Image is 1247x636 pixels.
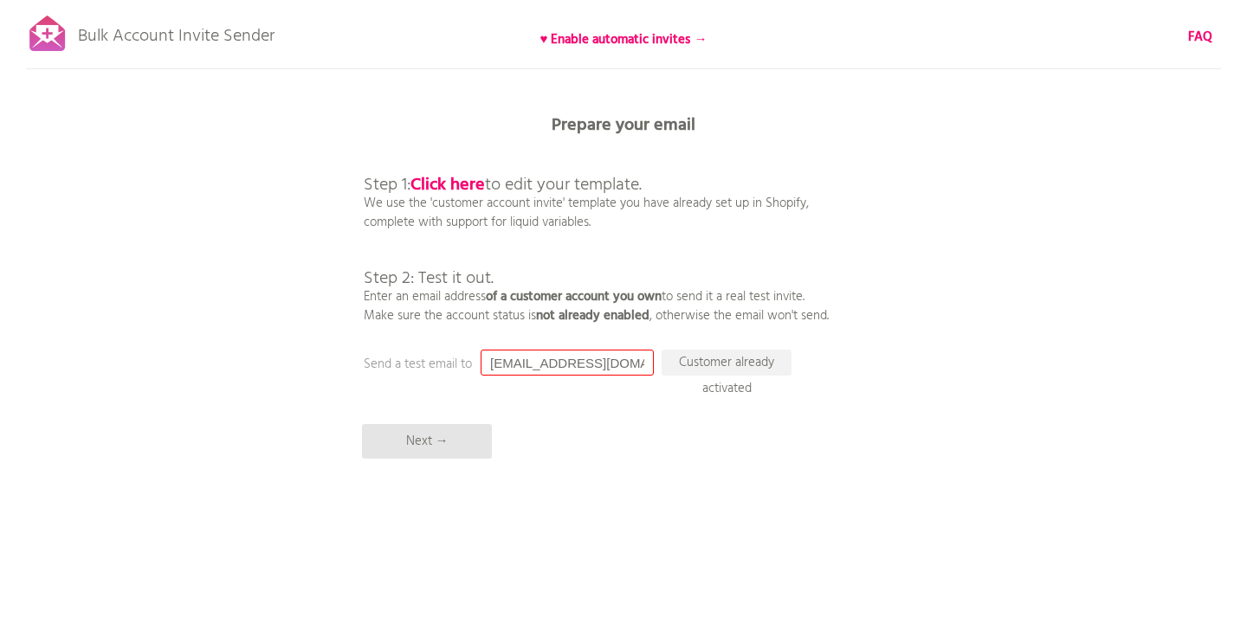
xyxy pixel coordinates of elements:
span: Step 2: Test it out. [364,265,494,292]
p: We use the 'customer account invite' template you have already set up in Shopify, complete with s... [364,138,829,325]
a: Click here [410,171,485,199]
p: Send a test email to [364,355,710,374]
p: Next → [362,424,492,459]
b: Prepare your email [552,112,695,139]
span: Step 1: to edit your template. [364,171,642,199]
a: FAQ [1188,28,1212,47]
b: of a customer account you own [486,286,662,307]
b: ♥ Enable automatic invites → [540,29,707,50]
p: Bulk Account Invite Sender [78,10,275,54]
p: Customer already activated [662,350,791,376]
b: not already enabled [536,305,649,326]
b: FAQ [1188,27,1212,48]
